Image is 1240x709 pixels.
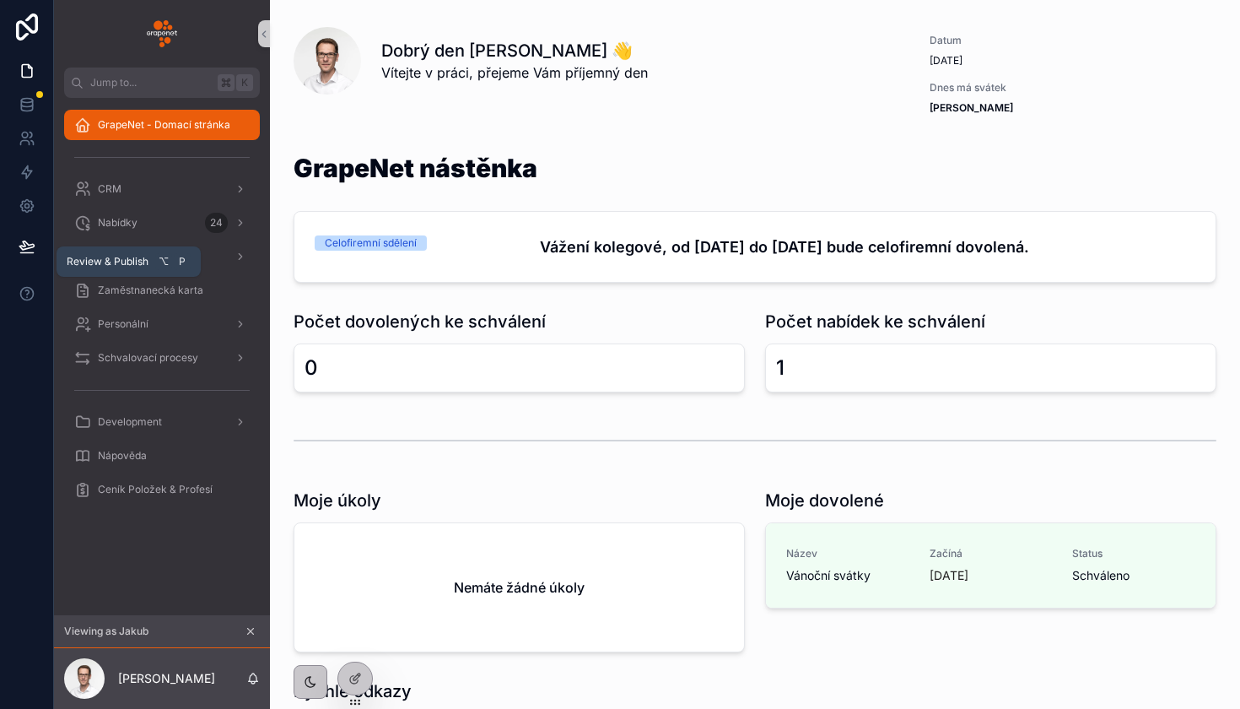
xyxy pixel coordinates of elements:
a: GrapeNet - Domací stránka [64,110,260,140]
button: Jump to...K [64,68,260,98]
span: Vánoční svátky [786,567,909,584]
a: Development [64,407,260,437]
h4: Vážení kolegové, od [DATE] do [DATE] bude celofiremní dovolená. [540,235,1195,258]
span: Nabídky [98,216,137,230]
span: [DATE] [930,54,1041,68]
span: Vítejte v práci, přejeme Vám příjemný den [381,62,648,83]
span: P [175,255,189,268]
span: Název [786,547,909,560]
span: Dnes má svátek [930,81,1041,95]
span: Development [98,415,162,429]
p: [PERSON_NAME] [118,670,215,687]
p: [DATE] [930,567,968,584]
span: Zaměstnanecká karta [98,284,203,297]
span: Status [1072,547,1195,560]
div: 0 [305,354,318,382]
span: Viewing as Jakub [64,625,148,638]
div: scrollable content [54,98,270,527]
div: 24 [205,213,228,233]
span: Review & Publish [67,255,148,268]
span: ⌥ [157,255,170,268]
span: Začíná [930,547,1053,560]
h2: Nemáte žádné úkoly [454,577,585,598]
h1: GrapeNet nástěnka [294,155,537,181]
span: GrapeNet - Domací stránka [98,118,230,132]
span: Ceník Položek & Profesí [98,483,213,496]
strong: [PERSON_NAME] [930,101,1013,114]
span: Datum [930,34,1041,47]
a: Projekty [64,241,260,272]
a: Schvalovací procesy [64,343,260,373]
h1: Moje dovolené [765,489,884,512]
h1: Počet dovolených ke schválení [294,310,546,333]
span: Jump to... [90,76,211,89]
span: Personální [98,317,148,331]
img: App logo [147,20,177,47]
span: Schvalovací procesy [98,351,198,365]
div: Celofiremní sdělení [325,235,417,251]
h1: Moje úkoly [294,489,381,512]
a: Ceník Položek & Profesí [64,474,260,505]
a: Zaměstnanecká karta [64,275,260,306]
div: 1 [776,354,784,382]
span: CRM [98,182,121,196]
h1: Dobrý den [PERSON_NAME] 👋 [381,39,648,62]
span: Nápověda [98,449,147,463]
a: Nápověda [64,441,260,471]
h1: Počet nabídek ke schválení [765,310,985,333]
a: Nabídky24 [64,208,260,238]
a: CRM [64,174,260,204]
span: Schváleno [1072,567,1195,584]
span: K [238,76,251,89]
a: Personální [64,309,260,339]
